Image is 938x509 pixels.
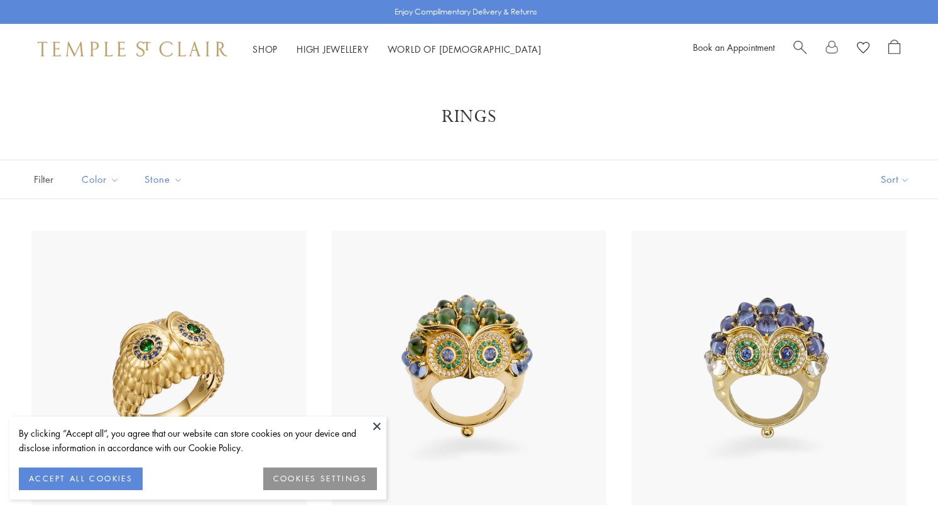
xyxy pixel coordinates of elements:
a: Book an Appointment [693,41,775,53]
a: World of [DEMOGRAPHIC_DATA]World of [DEMOGRAPHIC_DATA] [388,43,542,55]
img: R36865-OWLTGBS [31,231,307,506]
a: View Wishlist [857,40,870,58]
button: Color [72,165,129,194]
a: Search [793,40,807,58]
span: Stone [138,172,192,187]
span: Color [75,172,129,187]
button: COOKIES SETTINGS [263,468,377,490]
button: Show sort by [853,160,938,199]
a: Open Shopping Bag [888,40,900,58]
a: ShopShop [253,43,278,55]
button: ACCEPT ALL COOKIES [19,468,143,490]
nav: Main navigation [253,41,542,57]
p: Enjoy Complimentary Delivery & Returns [395,6,537,18]
h1: Rings [50,106,888,128]
img: 18K Indicolite Temple Owl Ring [332,231,607,506]
iframe: Gorgias live chat messenger [875,450,925,496]
img: Temple St. Clair [38,41,227,57]
a: High JewelleryHigh Jewellery [297,43,369,55]
button: Stone [135,165,192,194]
div: By clicking “Accept all”, you agree that our website can store cookies on your device and disclos... [19,426,377,455]
img: 18K Tanzanite Temple Owl Ring [631,231,907,506]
